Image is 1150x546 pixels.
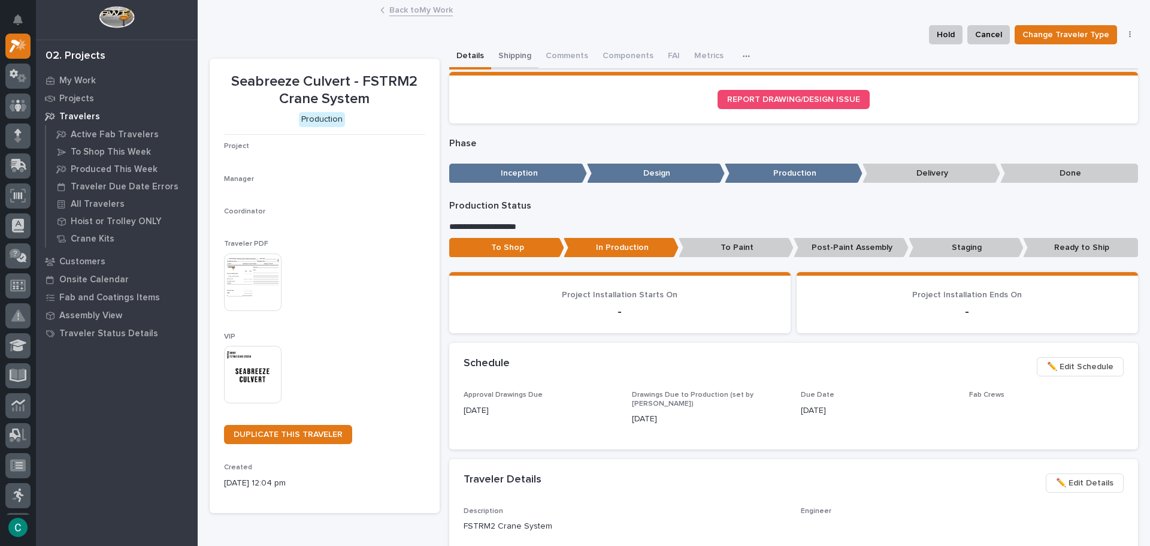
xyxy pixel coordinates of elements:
[449,238,564,258] p: To Shop
[1046,473,1124,493] button: ✏️ Edit Details
[862,164,1000,183] p: Delivery
[224,208,265,215] span: Coordinator
[464,508,503,515] span: Description
[59,76,96,86] p: My Work
[36,252,198,270] a: Customers
[725,164,862,183] p: Production
[59,274,129,285] p: Onsite Calendar
[36,288,198,306] a: Fab and Coatings Items
[661,44,687,70] button: FAI
[224,143,249,150] span: Project
[538,44,595,70] button: Comments
[224,425,352,444] a: DUPLICATE THIS TRAVELER
[36,107,198,125] a: Travelers
[464,520,786,533] p: FSTRM2 Crane System
[36,89,198,107] a: Projects
[801,508,831,515] span: Engineer
[46,178,198,195] a: Traveler Due Date Errors
[1015,25,1117,44] button: Change Traveler Type
[224,240,268,248] span: Traveler PDF
[464,473,541,487] h2: Traveler Details
[59,292,160,303] p: Fab and Coatings Items
[15,14,31,34] div: Notifications
[969,391,1004,399] span: Fab Crews
[632,413,786,426] p: [DATE]
[929,25,963,44] button: Hold
[224,477,425,490] p: [DATE] 12:04 pm
[224,333,235,340] span: VIP
[1056,476,1113,490] span: ✏️ Edit Details
[794,238,909,258] p: Post-Paint Assembly
[975,28,1002,42] span: Cancel
[449,164,587,183] p: Inception
[234,430,343,439] span: DUPLICATE THIS TRAVELER
[587,164,725,183] p: Design
[727,95,860,104] span: REPORT DRAWING/DESIGN ISSUE
[718,90,870,109] a: REPORT DRAWING/DESIGN ISSUE
[36,306,198,324] a: Assembly View
[59,111,100,122] p: Travelers
[449,200,1139,212] p: Production Status
[46,213,198,230] a: Hoist or Trolley ONLY
[564,238,679,258] p: In Production
[464,357,510,370] h2: Schedule
[491,44,538,70] button: Shipping
[59,93,94,104] p: Projects
[46,143,198,160] a: To Shop This Week
[71,182,178,192] p: Traveler Due Date Errors
[464,405,618,417] p: [DATE]
[389,2,453,16] a: Back toMy Work
[71,164,158,175] p: Produced This Week
[811,304,1124,319] p: -
[99,6,134,28] img: Workspace Logo
[562,291,677,299] span: Project Installation Starts On
[46,195,198,212] a: All Travelers
[912,291,1022,299] span: Project Installation Ends On
[71,199,125,210] p: All Travelers
[46,126,198,143] a: Active Fab Travelers
[5,515,31,540] button: users-avatar
[46,50,105,63] div: 02. Projects
[449,44,491,70] button: Details
[967,25,1010,44] button: Cancel
[1000,164,1138,183] p: Done
[71,216,162,227] p: Hoist or Trolley ONLY
[1022,28,1109,42] span: Change Traveler Type
[464,391,543,399] span: Approval Drawings Due
[801,405,955,417] p: [DATE]
[687,44,731,70] button: Metrics
[595,44,661,70] button: Components
[46,230,198,247] a: Crane Kits
[5,7,31,32] button: Notifications
[1023,238,1138,258] p: Ready to Ship
[464,304,776,319] p: -
[632,391,753,407] span: Drawings Due to Production (set by [PERSON_NAME])
[59,328,158,339] p: Traveler Status Details
[224,176,254,183] span: Manager
[1037,357,1124,376] button: ✏️ Edit Schedule
[46,161,198,177] a: Produced This Week
[71,234,114,245] p: Crane Kits
[71,129,159,140] p: Active Fab Travelers
[224,73,425,108] p: Seabreeze Culvert - FSTRM2 Crane System
[71,147,151,158] p: To Shop This Week
[36,324,198,342] a: Traveler Status Details
[59,257,105,267] p: Customers
[449,138,1139,149] p: Phase
[36,270,198,288] a: Onsite Calendar
[224,464,252,471] span: Created
[801,391,834,399] span: Due Date
[36,71,198,89] a: My Work
[937,28,955,42] span: Hold
[299,112,345,127] div: Production
[59,310,122,321] p: Assembly View
[679,238,794,258] p: To Paint
[1047,360,1113,374] span: ✏️ Edit Schedule
[909,238,1024,258] p: Staging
